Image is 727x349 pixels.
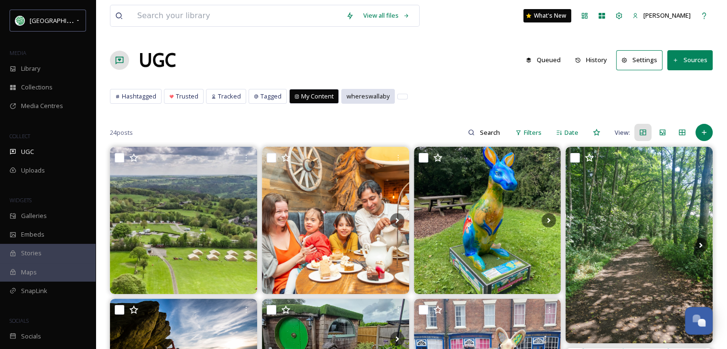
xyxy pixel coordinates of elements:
[122,92,156,101] span: Hashtagged
[139,46,176,75] a: UGC
[564,128,578,137] span: Date
[10,132,30,140] span: COLLECT
[616,50,662,70] button: Settings
[21,249,42,258] span: Stories
[21,230,44,239] span: Embeds
[262,147,409,294] img: Why not celebrate Afternoon Tea Week from August 11th to August 17th at one of our beautiful venu...
[21,83,53,92] span: Collections
[21,147,34,156] span: UGC
[21,64,40,73] span: Library
[260,92,282,101] span: Tagged
[132,5,341,26] input: Search your library
[21,211,47,220] span: Galleries
[570,51,617,69] a: History
[565,147,713,343] img: Out and about in the #staffordshiremoorlands this weekend? Check out our website for ideas and in...
[10,317,29,324] span: SOCIALS
[616,50,667,70] a: Settings
[628,6,695,25] a: [PERSON_NAME]
[30,16,90,25] span: [GEOGRAPHIC_DATA]
[110,147,257,294] img: ⛺️ It’s camping season! Swap chores for chill time in the great outdoors with 40% off grass pitch...
[667,50,713,70] button: Sources
[521,51,565,69] button: Queued
[21,268,37,277] span: Maps
[21,166,45,175] span: Uploads
[21,332,41,341] span: Socials
[685,307,713,335] button: Open Chat
[615,128,630,137] span: View:
[176,92,198,101] span: Trusted
[110,128,133,137] span: 24 posts
[21,286,47,295] span: SnapLink
[15,16,25,25] img: Facebook%20Icon.png
[524,128,542,137] span: Filters
[475,123,506,142] input: Search
[10,196,32,204] span: WIDGETS
[10,49,26,56] span: MEDIA
[358,6,414,25] a: View all files
[523,9,571,22] a: What's New
[347,92,390,101] span: whereswallaby
[521,51,570,69] a: Queued
[643,11,691,20] span: [PERSON_NAME]
[414,147,561,294] img: Take a visit to the garden town of #Staffordshire , #biddulph is blooming this #Summer 👉 Check ou...
[21,101,63,110] span: Media Centres
[301,92,334,101] span: My Content
[570,51,612,69] button: History
[218,92,241,101] span: Tracked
